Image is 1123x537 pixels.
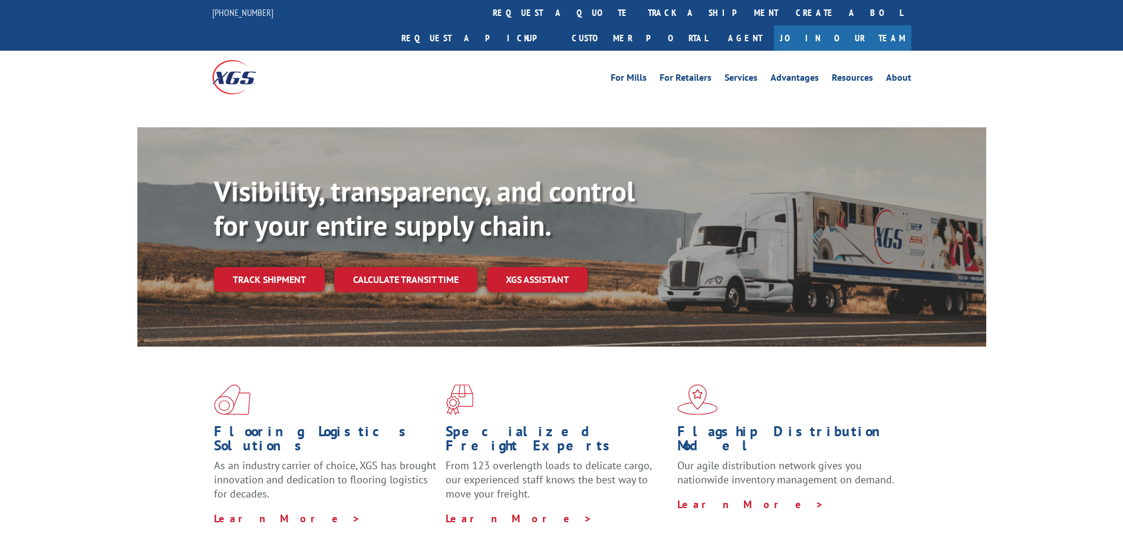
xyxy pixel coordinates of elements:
[334,267,477,292] a: Calculate transit time
[212,6,274,18] a: [PHONE_NUMBER]
[446,512,592,525] a: Learn More >
[446,384,473,415] img: xgs-icon-focused-on-flooring-red
[214,267,325,292] a: Track shipment
[770,73,819,86] a: Advantages
[446,424,668,459] h1: Specialized Freight Experts
[886,73,911,86] a: About
[677,498,824,511] a: Learn More >
[677,459,894,486] span: Our agile distribution network gives you nationwide inventory management on demand.
[393,25,563,51] a: Request a pickup
[214,459,436,500] span: As an industry carrier of choice, XGS has brought innovation and dedication to flooring logistics...
[611,73,647,86] a: For Mills
[446,459,668,511] p: From 123 overlength loads to delicate cargo, our experienced staff knows the best way to move you...
[724,73,758,86] a: Services
[677,384,718,415] img: xgs-icon-flagship-distribution-model-red
[677,424,900,459] h1: Flagship Distribution Model
[214,424,437,459] h1: Flooring Logistics Solutions
[563,25,716,51] a: Customer Portal
[832,73,873,86] a: Resources
[214,512,361,525] a: Learn More >
[716,25,774,51] a: Agent
[774,25,911,51] a: Join Our Team
[487,267,588,292] a: XGS ASSISTANT
[214,173,635,243] b: Visibility, transparency, and control for your entire supply chain.
[214,384,251,415] img: xgs-icon-total-supply-chain-intelligence-red
[660,73,712,86] a: For Retailers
